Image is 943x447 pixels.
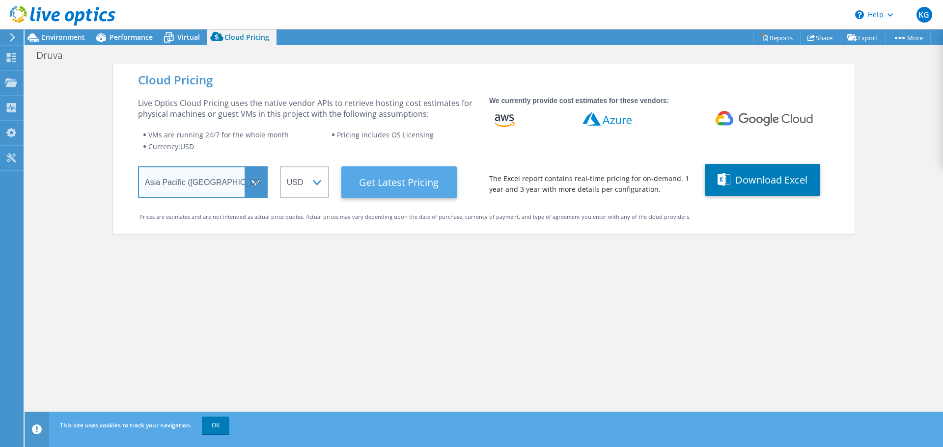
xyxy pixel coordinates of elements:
span: Pricing includes OS Licensing [337,130,434,139]
a: Export [840,30,886,45]
button: Get Latest Pricing [341,166,457,198]
a: Reports [753,30,801,45]
a: More [885,30,931,45]
div: Prices are estimates and are not intended as actual price quotes. Actual prices may vary dependin... [139,211,828,222]
span: Cloud Pricing [224,32,269,42]
span: Virtual [177,32,200,42]
a: Share [800,30,840,45]
div: The Excel report contains real-time pricing for on-demand, 1 year and 3 year with more details pe... [489,173,693,195]
button: Download Excel [705,164,820,196]
span: VMs are running 24/7 for the whole month [148,130,289,139]
div: Cloud Pricing [138,75,830,85]
span: Performance [110,32,153,42]
a: OK [202,417,229,434]
span: KG [916,7,932,23]
div: Live Optics Cloud Pricing uses the native vendor APIs to retrieve hosting cost estimates for phys... [138,98,477,119]
span: Environment [42,32,85,42]
span: Currency: USD [148,142,194,151]
strong: We currently provide cost estimates for these vendors: [489,97,669,105]
svg: \n [855,10,864,19]
h1: Druva [32,50,78,61]
span: This site uses cookies to track your navigation. [60,421,192,429]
